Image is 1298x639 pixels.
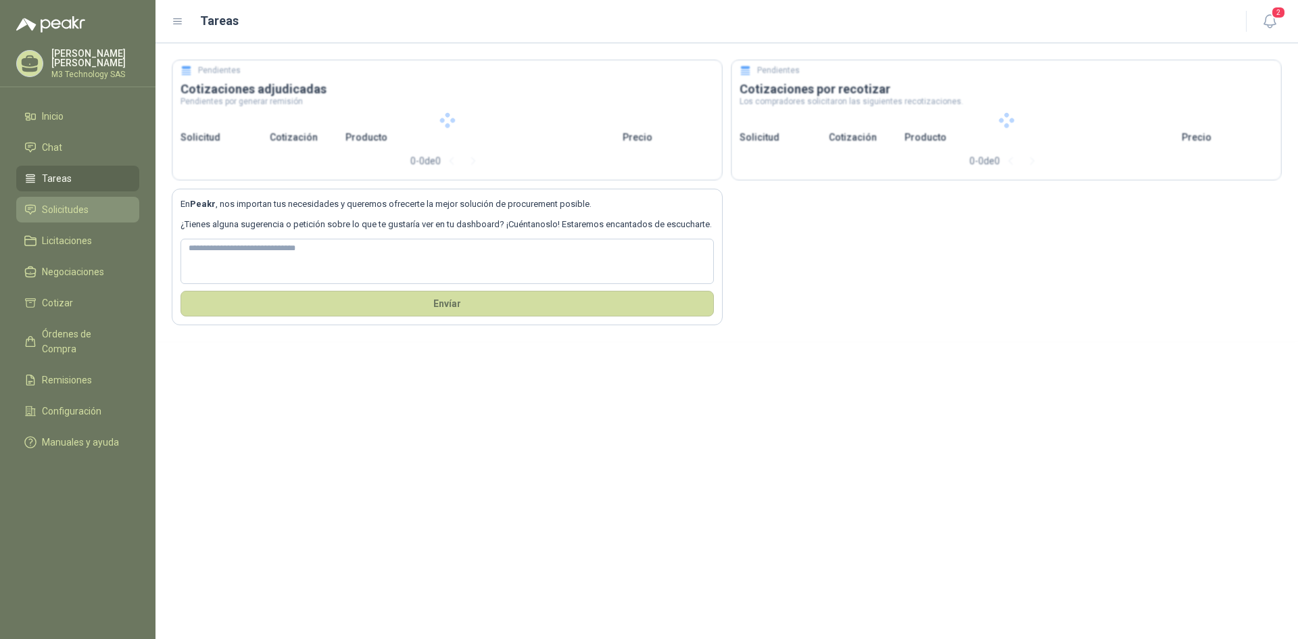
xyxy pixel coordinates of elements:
[1257,9,1282,34] button: 2
[190,199,216,209] b: Peakr
[42,202,89,217] span: Solicitudes
[16,321,139,362] a: Órdenes de Compra
[16,135,139,160] a: Chat
[42,404,101,419] span: Configuración
[42,264,104,279] span: Negociaciones
[42,233,92,248] span: Licitaciones
[200,11,239,30] h1: Tareas
[1271,6,1286,19] span: 2
[42,140,62,155] span: Chat
[42,373,92,387] span: Remisiones
[42,327,126,356] span: Órdenes de Compra
[16,367,139,393] a: Remisiones
[181,218,714,231] p: ¿Tienes alguna sugerencia o petición sobre lo que te gustaría ver en tu dashboard? ¡Cuéntanoslo! ...
[16,429,139,455] a: Manuales y ayuda
[16,197,139,222] a: Solicitudes
[16,166,139,191] a: Tareas
[16,259,139,285] a: Negociaciones
[42,435,119,450] span: Manuales y ayuda
[16,103,139,129] a: Inicio
[51,70,139,78] p: M3 Technology SAS
[181,291,714,316] button: Envíar
[42,109,64,124] span: Inicio
[16,290,139,316] a: Cotizar
[16,16,85,32] img: Logo peakr
[181,197,714,211] p: En , nos importan tus necesidades y queremos ofrecerte la mejor solución de procurement posible.
[42,171,72,186] span: Tareas
[42,295,73,310] span: Cotizar
[16,228,139,254] a: Licitaciones
[16,398,139,424] a: Configuración
[51,49,139,68] p: [PERSON_NAME] [PERSON_NAME]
